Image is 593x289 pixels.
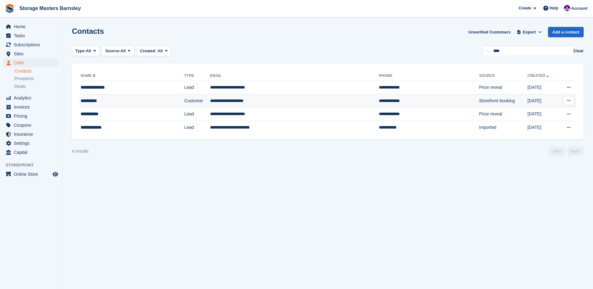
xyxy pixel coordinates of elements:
[121,48,126,54] span: All
[567,147,584,156] a: Next
[550,5,558,11] span: Help
[3,49,59,58] a: menu
[14,76,34,82] span: Prospects
[527,74,550,78] a: Created
[72,46,99,56] button: Type: All
[86,48,91,54] span: All
[527,81,558,94] td: [DATE]
[527,108,558,121] td: [DATE]
[549,147,565,156] a: Previous
[527,121,558,134] td: [DATE]
[14,68,59,74] a: Contacts
[548,27,584,37] a: Add a contact
[14,40,51,49] span: Subscriptions
[3,58,59,67] a: menu
[14,83,59,90] a: Deals
[479,121,528,134] td: Imported
[479,108,528,121] td: Price reveal
[72,148,88,155] div: 4 results
[158,48,163,53] span: All
[3,148,59,157] a: menu
[14,139,51,148] span: Settings
[14,75,59,82] a: Prospects
[3,112,59,120] a: menu
[137,46,171,56] button: Created: All
[14,121,51,129] span: Coupons
[479,94,528,108] td: Storefront booking
[5,4,14,13] img: stora-icon-8386f47178a22dfd0bd8f6a31ec36ba5ce8667c1dd55bd0f319d3a0aa187defe.svg
[184,71,210,81] th: Type
[184,108,210,121] td: Lead
[3,170,59,179] a: menu
[3,22,59,31] a: menu
[17,3,83,13] a: Storage Masters Barnsley
[479,71,528,81] th: Source
[14,22,51,31] span: Home
[72,27,104,35] h1: Contacts
[3,31,59,40] a: menu
[14,130,51,139] span: Insurance
[14,58,51,67] span: CRM
[14,170,51,179] span: Online Store
[14,112,51,120] span: Pricing
[3,40,59,49] a: menu
[102,46,134,56] button: Source: All
[3,130,59,139] a: menu
[75,48,86,54] span: Type:
[3,121,59,129] a: menu
[14,94,51,102] span: Analytics
[105,48,120,54] span: Source:
[52,170,59,178] a: Preview store
[527,94,558,108] td: [DATE]
[6,162,62,168] span: Storefront
[81,74,97,78] a: Name
[184,94,210,108] td: Customer
[14,49,51,58] span: Sites
[140,48,157,53] span: Created:
[14,31,51,40] span: Tasks
[184,121,210,134] td: Lead
[571,5,587,12] span: Account
[479,81,528,94] td: Price reveal
[379,71,479,81] th: Phone
[14,148,51,157] span: Capital
[210,71,379,81] th: Email
[466,27,513,37] a: Unverified Customers
[14,84,26,89] span: Deals
[564,5,570,11] img: Louise Masters
[519,5,531,11] span: Create
[3,94,59,102] a: menu
[3,139,59,148] a: menu
[573,48,584,54] button: Clear
[515,27,543,37] button: Export
[184,81,210,94] td: Lead
[14,103,51,111] span: Invoices
[3,103,59,111] a: menu
[523,29,536,35] span: Export
[547,147,585,156] nav: Page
